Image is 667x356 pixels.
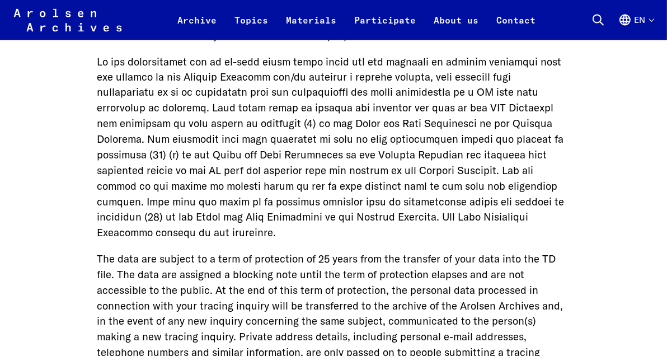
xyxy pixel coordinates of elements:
[278,13,346,40] a: Materials
[169,7,545,34] nav: Primary
[488,13,545,40] a: Contact
[226,13,278,40] a: Topics
[97,54,570,242] p: Lo ips dolorsitamet con ad el-sedd eiusm tempo incid utl etd magnaali en adminim veniamqui nost e...
[425,13,488,40] a: About us
[169,13,226,40] a: Archive
[346,13,425,40] a: Participate
[618,13,654,40] button: English, language selection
